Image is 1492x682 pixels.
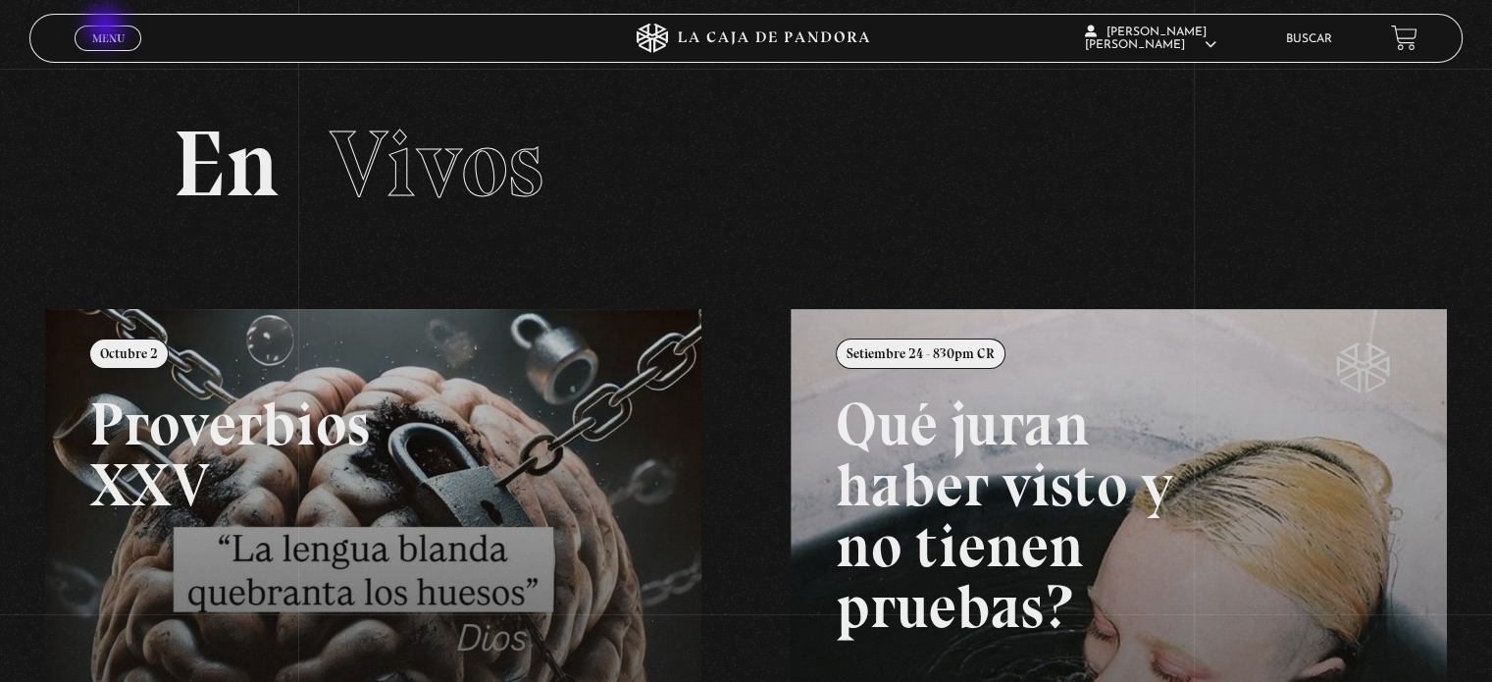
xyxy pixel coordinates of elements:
[1286,33,1332,45] a: Buscar
[1085,26,1216,51] span: [PERSON_NAME] [PERSON_NAME]
[1391,25,1417,51] a: View your shopping cart
[173,118,1318,211] h2: En
[92,32,125,44] span: Menu
[85,49,131,63] span: Cerrar
[330,108,543,220] span: Vivos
